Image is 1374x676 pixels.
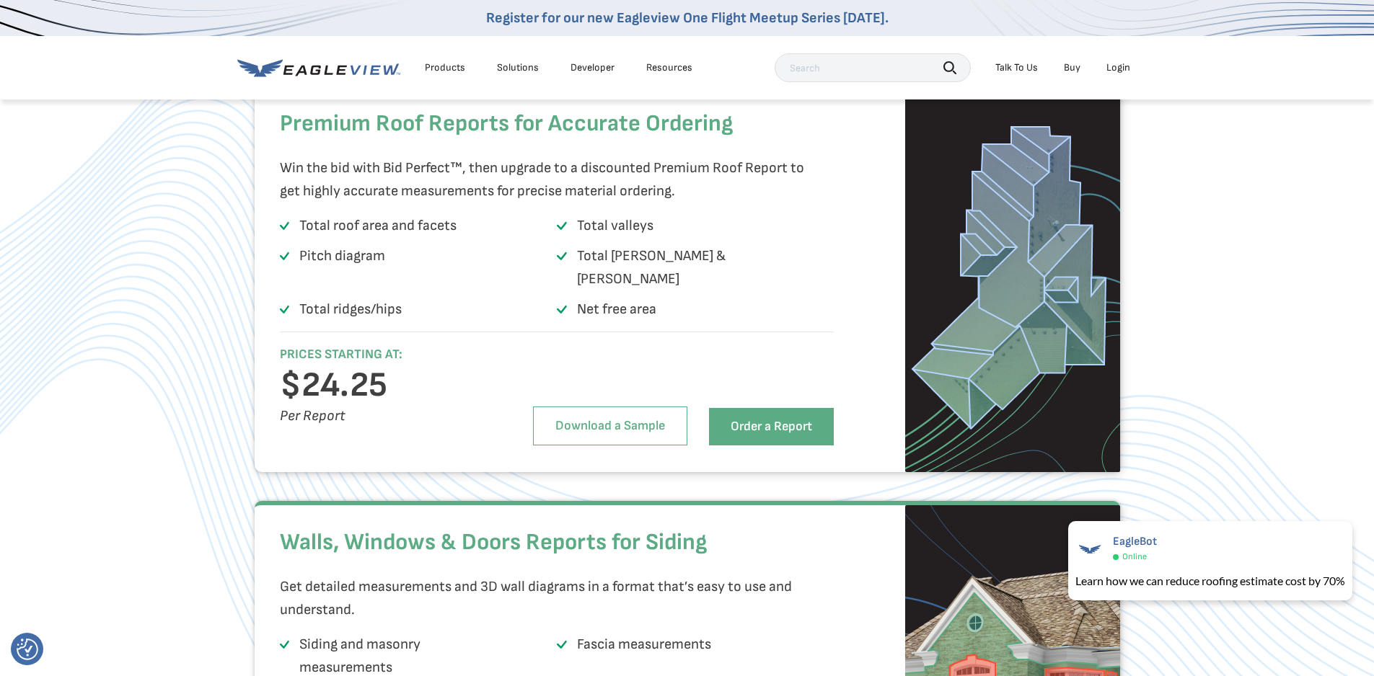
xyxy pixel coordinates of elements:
div: Login [1106,61,1130,74]
img: Revisit consent button [17,639,38,660]
a: Download a Sample [533,406,687,445]
p: Pitch diagram [299,244,385,290]
div: Talk To Us [995,61,1038,74]
p: Net free area [577,298,656,321]
span: Online [1122,551,1147,562]
h3: $24.25 [280,374,488,397]
p: Total roof area and facets [299,214,457,237]
div: Resources [646,61,692,74]
h6: PRICES STARTING AT: [280,347,488,363]
p: Total ridges/hips [299,298,402,321]
div: Learn how we can reduce roofing estimate cost by 70% [1075,572,1345,590]
p: Total valleys [577,214,653,237]
button: Consent Preferences [17,639,38,660]
h2: Premium Roof Reports for Accurate Ordering [280,102,834,146]
p: Win the bid with Bid Perfect™, then upgrade to a discounted Premium Roof Report to get highly acc... [280,156,827,203]
a: Register for our new Eagleview One Flight Meetup Series [DATE]. [486,9,889,27]
p: Get detailed measurements and 3D wall diagrams in a format that’s easy to use and understand. [280,575,827,621]
img: EagleBot [1075,535,1104,564]
p: Total [PERSON_NAME] & [PERSON_NAME] [577,244,793,290]
i: Per Report [280,407,345,424]
h2: Walls, Windows & Doors Reports for Siding [280,521,834,564]
div: Solutions [497,61,539,74]
div: Products [425,61,465,74]
a: Developer [571,61,615,74]
a: Order a Report [709,408,834,445]
input: Search [775,53,971,82]
span: EagleBot [1113,535,1157,548]
a: Buy [1064,61,1080,74]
